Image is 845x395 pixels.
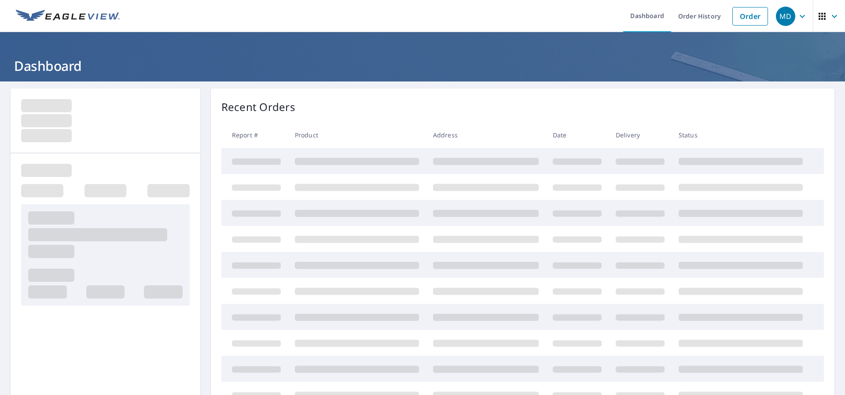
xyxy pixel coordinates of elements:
th: Date [546,122,609,148]
th: Product [288,122,426,148]
div: MD [776,7,795,26]
img: EV Logo [16,10,120,23]
a: Order [732,7,768,26]
h1: Dashboard [11,57,834,75]
th: Address [426,122,546,148]
th: Delivery [609,122,672,148]
th: Status [672,122,810,148]
th: Report # [221,122,288,148]
p: Recent Orders [221,99,295,115]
